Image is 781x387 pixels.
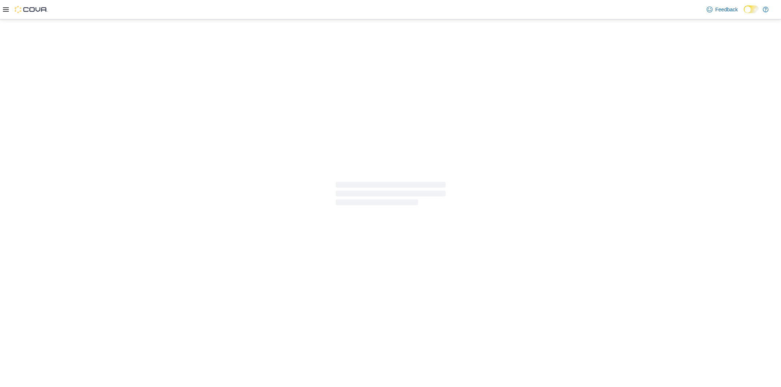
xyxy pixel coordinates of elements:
img: Cova [15,6,48,13]
span: Loading [336,183,446,207]
input: Dark Mode [744,5,759,13]
span: Feedback [715,6,738,13]
a: Feedback [704,2,741,17]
